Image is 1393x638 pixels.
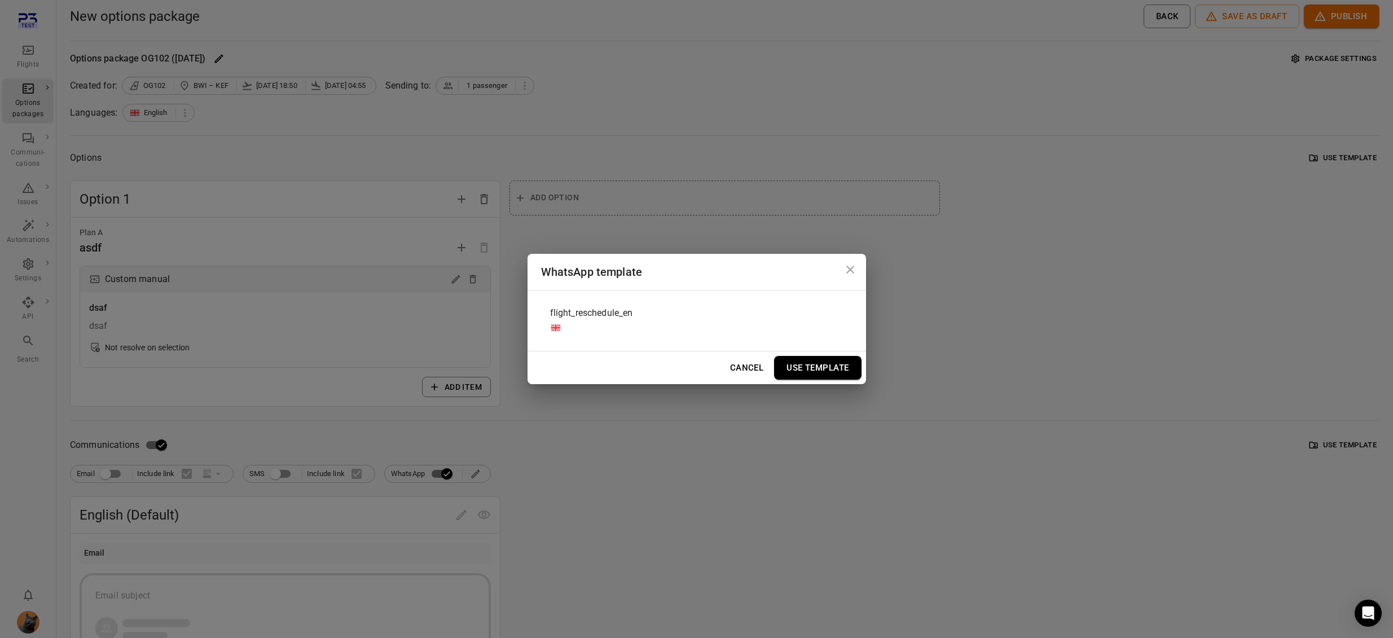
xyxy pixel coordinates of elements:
[774,356,861,380] button: Use Template
[528,254,866,290] h2: WhatsApp template
[724,356,770,380] button: Cancel
[1355,600,1382,627] div: Open Intercom Messenger
[839,258,862,281] button: Close dialog
[550,306,633,320] span: flight_reschedule_en
[541,300,853,342] div: flight_reschedule_en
